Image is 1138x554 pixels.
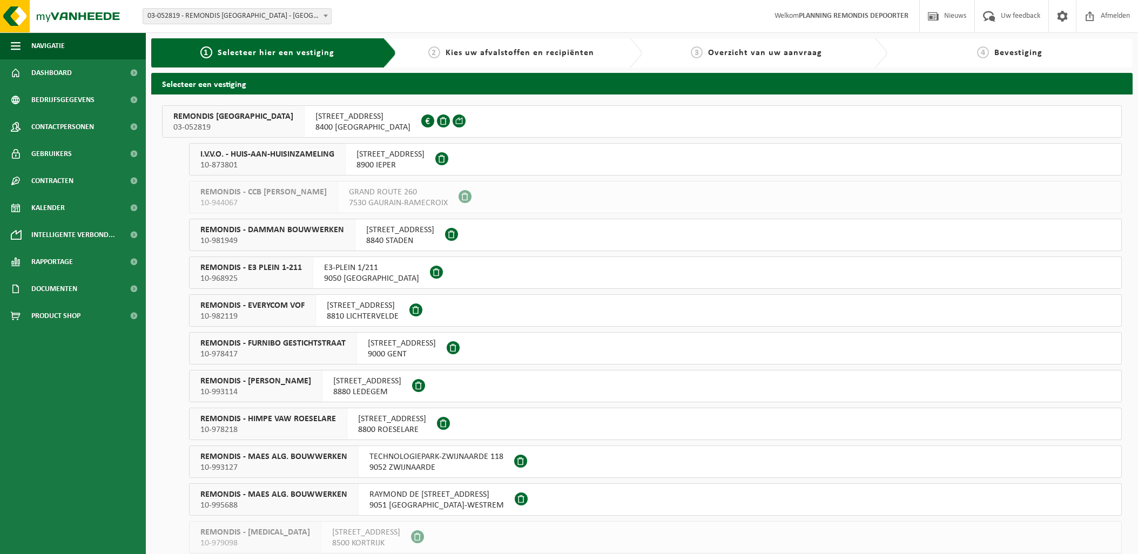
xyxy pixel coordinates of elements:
span: 9052 ZWIJNAARDE [369,462,503,473]
span: 9051 [GEOGRAPHIC_DATA]-WESTREM [369,500,504,511]
span: 8840 STADEN [366,235,434,246]
span: Overzicht van uw aanvraag [708,49,822,57]
span: Contracten [31,167,73,194]
span: I.V.V.O. - HUIS-AAN-HUISINZAMELING [200,149,334,160]
span: 9000 GENT [368,349,436,360]
span: 9050 [GEOGRAPHIC_DATA] [324,273,419,284]
span: 1 [200,46,212,58]
span: 10-982119 [200,311,305,322]
span: Documenten [31,275,77,302]
span: Selecteer hier een vestiging [218,49,334,57]
span: Navigatie [31,32,65,59]
span: REMONDIS - FURNIBO GESTICHTSTRAAT [200,338,346,349]
strong: PLANNING REMONDIS DEPOORTER [799,12,908,20]
span: Kalender [31,194,65,221]
span: 8900 IEPER [356,160,425,171]
span: RAYMOND DE [STREET_ADDRESS] [369,489,504,500]
button: REMONDIS - [PERSON_NAME] 10-993114 [STREET_ADDRESS]8880 LEDEGEM [189,370,1122,402]
button: REMONDIS - E3 PLEIN 1-211 10-968925 E3-PLEIN 1/2119050 [GEOGRAPHIC_DATA] [189,256,1122,289]
button: I.V.V.O. - HUIS-AAN-HUISINZAMELING 10-873801 [STREET_ADDRESS]8900 IEPER [189,143,1122,175]
span: Intelligente verbond... [31,221,115,248]
button: REMONDIS - HIMPE VAW ROESELARE 10-978218 [STREET_ADDRESS]8800 ROESELARE [189,408,1122,440]
span: Rapportage [31,248,73,275]
span: Product Shop [31,302,80,329]
span: [STREET_ADDRESS] [358,414,426,424]
button: REMONDIS - EVERYCOM VOF 10-982119 [STREET_ADDRESS]8810 LICHTERVELDE [189,294,1122,327]
span: 4 [977,46,989,58]
span: Bedrijfsgegevens [31,86,95,113]
span: Kies uw afvalstoffen en recipiënten [446,49,594,57]
span: [STREET_ADDRESS] [332,527,400,538]
span: [STREET_ADDRESS] [356,149,425,160]
span: 10-979098 [200,538,310,549]
span: [STREET_ADDRESS] [368,338,436,349]
span: 10-993114 [200,387,311,397]
span: 8880 LEDEGEM [333,387,401,397]
span: REMONDIS - EVERYCOM VOF [200,300,305,311]
span: Bevestiging [994,49,1042,57]
button: REMONDIS - DAMMAN BOUWWERKEN 10-981949 [STREET_ADDRESS]8840 STADEN [189,219,1122,251]
span: 10-978218 [200,424,336,435]
span: [STREET_ADDRESS] [327,300,399,311]
span: TECHNOLOGIEPARK-ZWIJNAARDE 118 [369,451,503,462]
span: 10-995688 [200,500,347,511]
button: REMONDIS [GEOGRAPHIC_DATA] 03-052819 [STREET_ADDRESS]8400 [GEOGRAPHIC_DATA] [162,105,1122,138]
span: REMONDIS - E3 PLEIN 1-211 [200,262,302,273]
span: [STREET_ADDRESS] [315,111,410,122]
span: 8800 ROESELARE [358,424,426,435]
span: 10-944067 [200,198,327,208]
span: REMONDIS - MAES ALG. BOUWWERKEN [200,489,347,500]
span: E3-PLEIN 1/211 [324,262,419,273]
span: 10-978417 [200,349,346,360]
span: 8810 LICHTERVELDE [327,311,399,322]
span: Contactpersonen [31,113,94,140]
span: 10-993127 [200,462,347,473]
span: REMONDIS - [MEDICAL_DATA] [200,527,310,538]
span: Gebruikers [31,140,72,167]
span: REMONDIS [GEOGRAPHIC_DATA] [173,111,293,122]
span: REMONDIS - HIMPE VAW ROESELARE [200,414,336,424]
span: Dashboard [31,59,72,86]
span: 10-873801 [200,160,334,171]
h2: Selecteer een vestiging [151,73,1133,94]
button: REMONDIS - MAES ALG. BOUWWERKEN 10-993127 TECHNOLOGIEPARK-ZWIJNAARDE 1189052 ZWIJNAARDE [189,445,1122,478]
span: REMONDIS - CCB [PERSON_NAME] [200,187,327,198]
span: 03-052819 [173,122,293,133]
span: [STREET_ADDRESS] [333,376,401,387]
span: GRAND ROUTE 260 [349,187,448,198]
span: 7530 GAURAIN-RAMECROIX [349,198,448,208]
span: 3 [691,46,703,58]
button: REMONDIS - MAES ALG. BOUWWERKEN 10-995688 RAYMOND DE [STREET_ADDRESS]9051 [GEOGRAPHIC_DATA]-WESTREM [189,483,1122,516]
span: 2 [428,46,440,58]
span: [STREET_ADDRESS] [366,225,434,235]
span: REMONDIS - MAES ALG. BOUWWERKEN [200,451,347,462]
span: 8400 [GEOGRAPHIC_DATA] [315,122,410,133]
span: REMONDIS - DAMMAN BOUWWERKEN [200,225,344,235]
button: REMONDIS - FURNIBO GESTICHTSTRAAT 10-978417 [STREET_ADDRESS]9000 GENT [189,332,1122,364]
span: 03-052819 - REMONDIS WEST-VLAANDEREN - OOSTENDE [143,8,332,24]
span: 10-981949 [200,235,344,246]
span: 8500 KORTRIJK [332,538,400,549]
span: 10-968925 [200,273,302,284]
span: 03-052819 - REMONDIS WEST-VLAANDEREN - OOSTENDE [143,9,331,24]
span: REMONDIS - [PERSON_NAME] [200,376,311,387]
